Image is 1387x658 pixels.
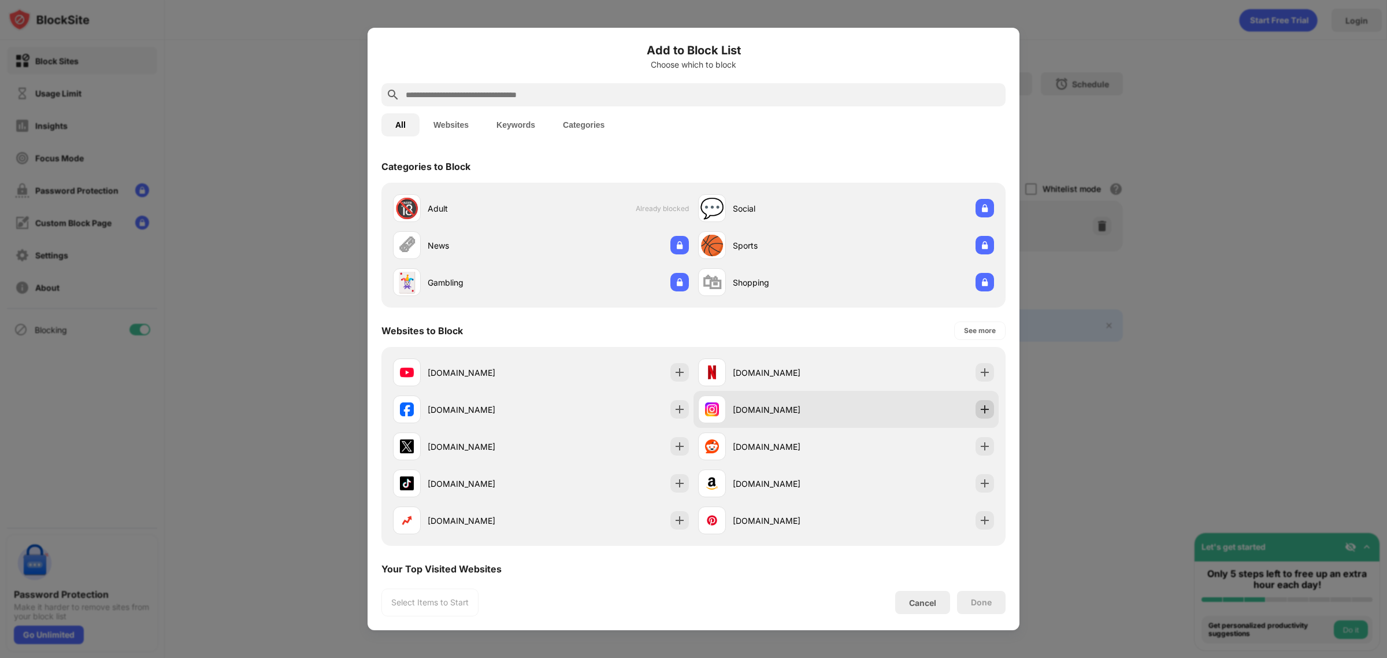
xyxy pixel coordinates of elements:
div: [DOMAIN_NAME] [428,404,541,416]
div: [DOMAIN_NAME] [733,515,846,527]
img: search.svg [386,88,400,102]
div: 🃏 [395,271,419,294]
div: Adult [428,202,541,215]
img: favicons [400,476,414,490]
img: favicons [705,365,719,379]
div: Shopping [733,276,846,289]
span: Already blocked [636,204,689,213]
img: favicons [705,439,719,453]
img: favicons [705,513,719,527]
div: See more [964,325,996,337]
div: [DOMAIN_NAME] [733,367,846,379]
div: Social [733,202,846,215]
button: All [381,113,420,136]
button: Websites [420,113,483,136]
div: Select Items to Start [391,597,469,608]
div: 🗞 [397,234,417,257]
div: 🏀 [700,234,724,257]
button: Keywords [483,113,549,136]
div: Done [971,598,992,607]
img: favicons [400,402,414,416]
div: [DOMAIN_NAME] [733,478,846,490]
div: 💬 [700,197,724,220]
div: Categories to Block [381,161,470,172]
img: favicons [400,513,414,527]
div: Websites to Block [381,325,463,337]
div: 🛍 [702,271,722,294]
div: Your Top Visited Websites [381,563,502,575]
div: [DOMAIN_NAME] [428,515,541,527]
div: [DOMAIN_NAME] [733,404,846,416]
div: Sports [733,239,846,252]
div: Cancel [909,598,936,608]
div: Gambling [428,276,541,289]
div: [DOMAIN_NAME] [428,441,541,453]
div: [DOMAIN_NAME] [428,367,541,379]
button: Categories [549,113,618,136]
div: Choose which to block [381,60,1006,69]
div: News [428,239,541,252]
div: [DOMAIN_NAME] [733,441,846,453]
img: favicons [705,402,719,416]
img: favicons [400,365,414,379]
div: [DOMAIN_NAME] [428,478,541,490]
img: favicons [400,439,414,453]
h6: Add to Block List [381,42,1006,59]
img: favicons [705,476,719,490]
div: 🔞 [395,197,419,220]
